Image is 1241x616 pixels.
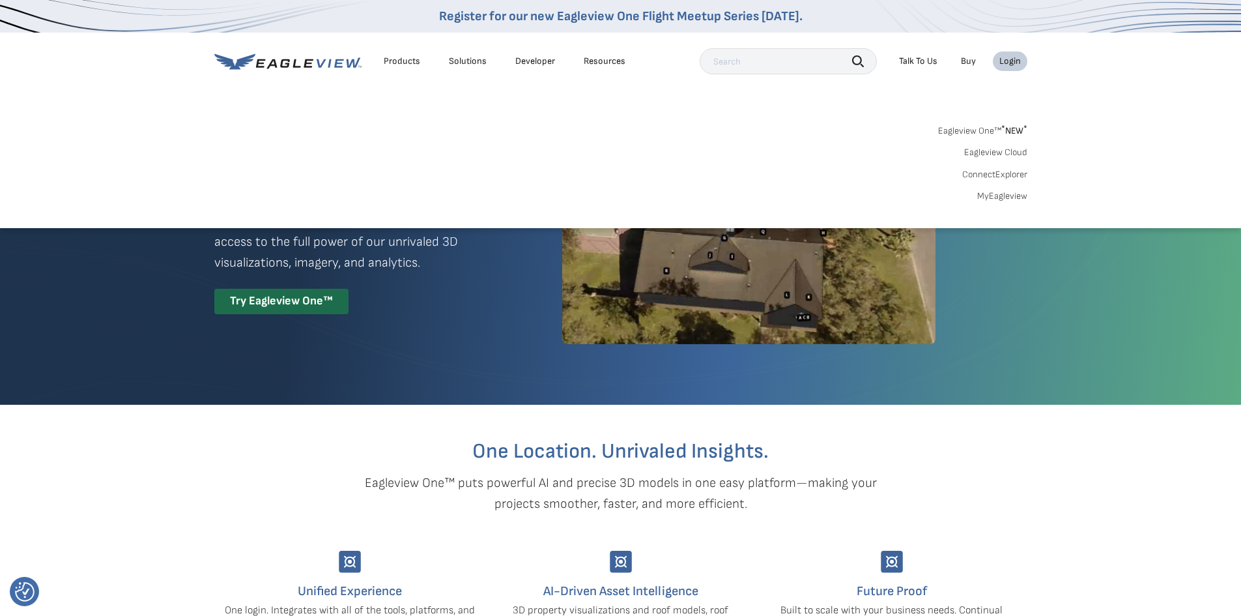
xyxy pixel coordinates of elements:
button: Consent Preferences [15,582,35,602]
div: Talk To Us [899,55,937,67]
div: Login [999,55,1021,67]
a: Eagleview Cloud [964,147,1027,158]
a: Developer [515,55,555,67]
input: Search [700,48,877,74]
a: MyEagleview [977,190,1027,202]
div: Try Eagleview One™ [214,289,349,314]
h4: AI-Driven Asset Intelligence [495,581,747,602]
div: Products [384,55,420,67]
a: Eagleview One™*NEW* [938,121,1027,136]
h4: Unified Experience [224,581,476,602]
div: Resources [584,55,625,67]
a: ConnectExplorer [962,169,1027,181]
h4: Future Proof [766,581,1018,602]
img: Group-9744.svg [881,551,903,573]
img: Group-9744.svg [610,551,632,573]
span: NEW [1001,125,1027,136]
div: Solutions [449,55,487,67]
p: A premium digital experience that provides seamless access to the full power of our unrivaled 3D ... [214,211,515,273]
img: Group-9744.svg [339,551,361,573]
a: Register for our new Eagleview One Flight Meetup Series [DATE]. [439,8,803,24]
h2: One Location. Unrivaled Insights. [224,441,1018,462]
p: Eagleview One™ puts powerful AI and precise 3D models in one easy platform—making your projects s... [342,473,900,514]
a: Buy [961,55,976,67]
img: Revisit consent button [15,582,35,602]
